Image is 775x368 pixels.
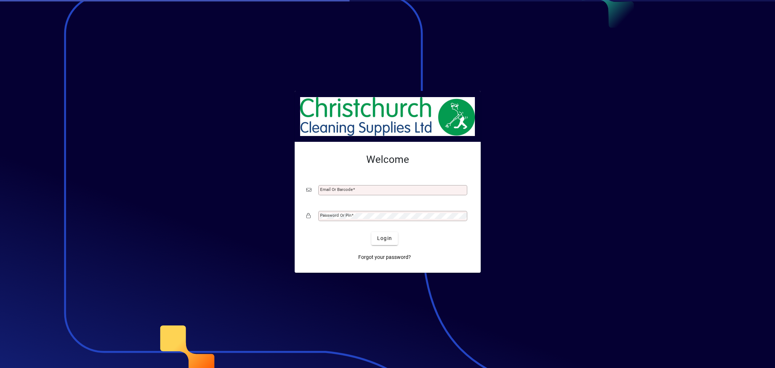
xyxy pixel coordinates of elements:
[377,235,392,242] span: Login
[306,153,469,166] h2: Welcome
[358,253,411,261] span: Forgot your password?
[371,232,398,245] button: Login
[320,213,351,218] mat-label: Password or Pin
[320,187,353,192] mat-label: Email or Barcode
[355,251,414,264] a: Forgot your password?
